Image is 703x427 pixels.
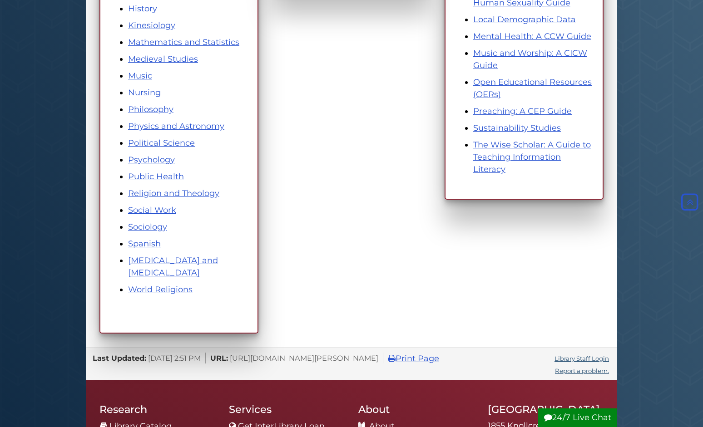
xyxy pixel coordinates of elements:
[128,20,175,30] a: Kinesiology
[555,367,609,374] a: Report a problem.
[473,140,591,174] a: The Wise Scholar: A Guide to Teaching Information Literacy
[229,403,345,416] h2: Services
[538,408,617,427] button: 24/7 Live Chat
[128,138,195,148] a: Political Science
[473,48,587,70] a: Music and Worship: A CICW Guide
[128,155,175,165] a: Psychology
[128,188,219,198] a: Religion and Theology
[99,403,215,416] h2: Research
[128,37,239,47] a: Mathematics and Statistics
[473,123,561,133] a: Sustainability Studies
[128,4,157,14] a: History
[473,15,576,25] a: Local Demographic Data
[128,285,193,294] a: World Religions
[473,77,592,99] a: Open Educational Resources (OERs)
[128,172,184,182] a: Public Health
[128,121,224,131] a: Physics and Astronomy
[388,354,396,363] i: Print Page
[128,255,218,278] a: [MEDICAL_DATA] and [MEDICAL_DATA]
[554,355,609,362] a: Library Staff Login
[148,353,201,363] span: [DATE] 2:51 PM
[128,104,173,114] a: Philosophy
[128,88,161,98] a: Nursing
[128,205,176,215] a: Social Work
[128,222,167,232] a: Sociology
[128,71,152,81] a: Music
[230,353,378,363] span: [URL][DOMAIN_NAME][PERSON_NAME]
[473,31,591,41] a: Mental Health: A CCW Guide
[93,353,146,363] span: Last Updated:
[388,353,439,363] a: Print Page
[128,239,161,249] a: Spanish
[358,403,474,416] h2: About
[488,403,604,416] h2: [GEOGRAPHIC_DATA]
[210,353,228,363] span: URL:
[473,106,572,116] a: Preaching: A CEP Guide
[679,197,701,207] a: Back to Top
[128,54,198,64] a: Medieval Studies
